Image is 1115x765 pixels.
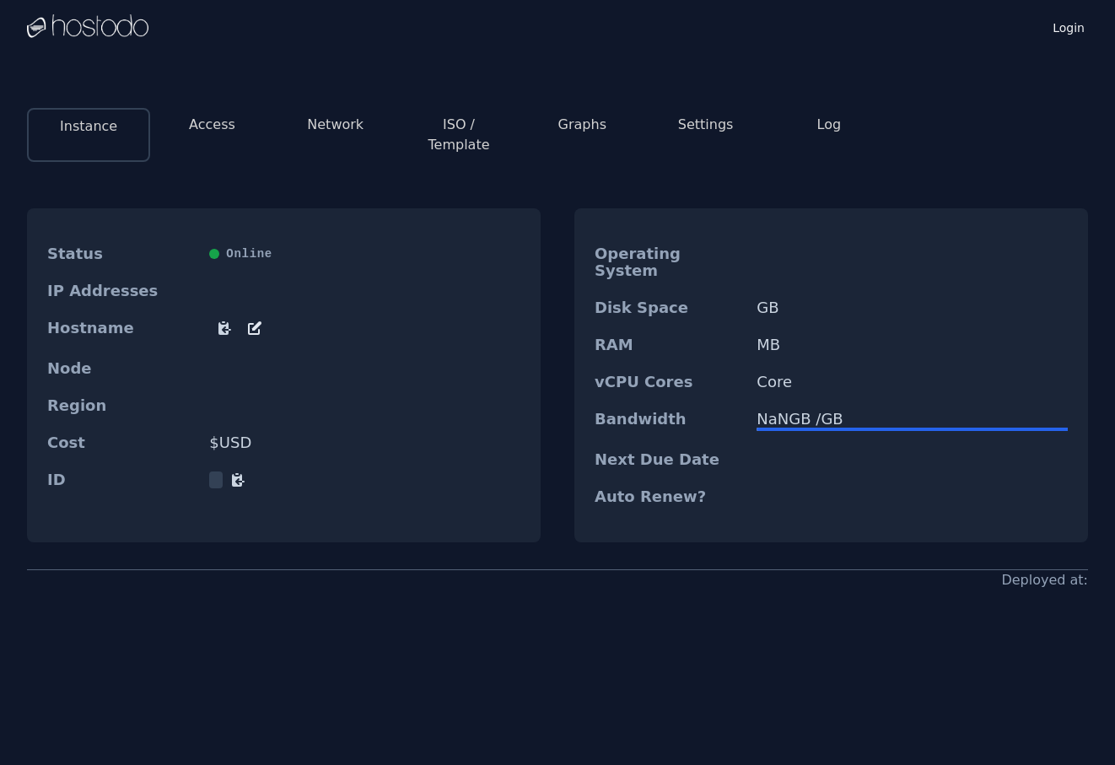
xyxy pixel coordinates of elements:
button: ISO / Template [411,115,507,155]
dt: RAM [595,337,743,353]
button: Instance [60,116,117,137]
dt: Bandwidth [595,411,743,431]
dt: Hostname [47,320,196,340]
dt: Node [47,360,196,377]
button: Settings [678,115,734,135]
dd: GB [757,299,1068,316]
dt: IP Addresses [47,283,196,299]
div: Deployed at: [1001,570,1088,590]
dd: Core [757,374,1068,391]
button: Network [307,115,364,135]
dt: Next Due Date [595,451,743,468]
dt: Cost [47,434,196,451]
button: Access [189,115,235,135]
button: Log [817,115,842,135]
dd: MB [757,337,1068,353]
dt: Status [47,245,196,262]
div: Online [209,245,520,262]
dt: ID [47,471,196,488]
dt: Operating System [595,245,743,279]
dd: $ USD [209,434,520,451]
div: NaN GB / GB [757,411,1068,428]
a: Login [1049,16,1088,36]
dt: Disk Space [595,299,743,316]
img: Logo [27,14,148,40]
button: Graphs [558,115,606,135]
dt: Auto Renew? [595,488,743,505]
dt: vCPU Cores [595,374,743,391]
dt: Region [47,397,196,414]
